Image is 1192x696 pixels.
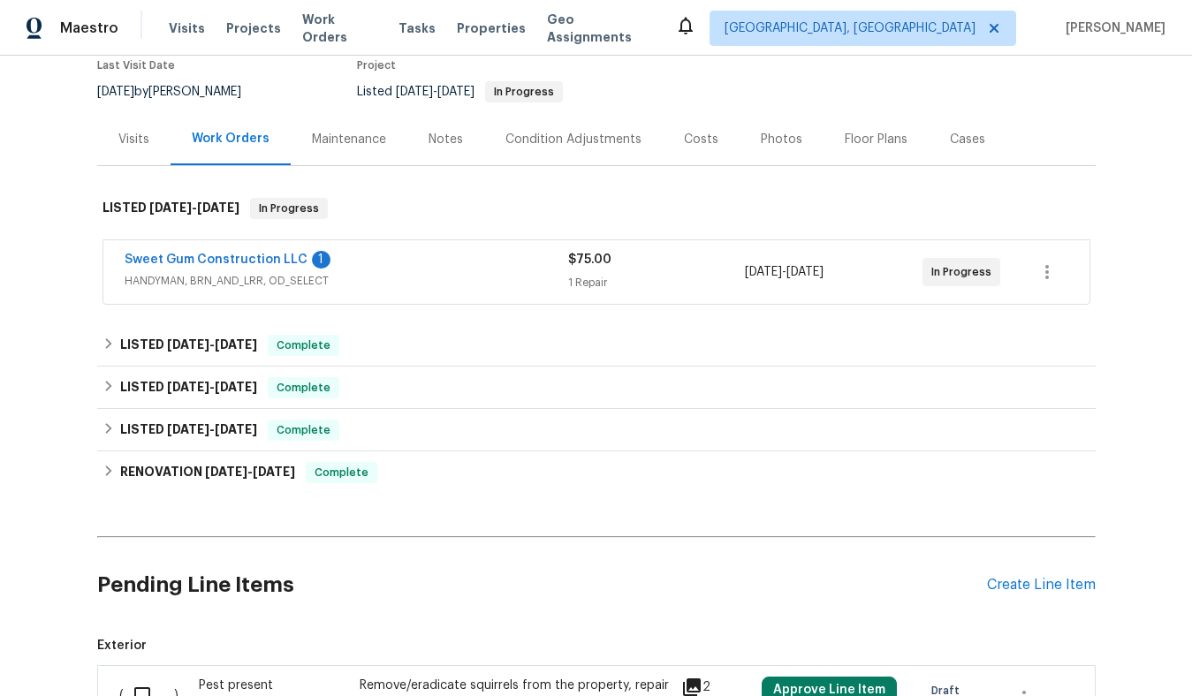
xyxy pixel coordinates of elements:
[931,263,998,281] span: In Progress
[226,19,281,37] span: Projects
[97,180,1096,237] div: LISTED [DATE]-[DATE]In Progress
[396,86,433,98] span: [DATE]
[1059,19,1165,37] span: [PERSON_NAME]
[197,201,239,214] span: [DATE]
[786,266,824,278] span: [DATE]
[252,200,326,217] span: In Progress
[167,338,257,351] span: -
[125,272,568,290] span: HANDYMAN, BRN_AND_LRR, OD_SELECT
[60,19,118,37] span: Maestro
[745,263,824,281] span: -
[987,577,1096,594] div: Create Line Item
[167,381,209,393] span: [DATE]
[169,19,205,37] span: Visits
[845,131,907,148] div: Floor Plans
[167,423,257,435] span: -
[97,60,175,71] span: Last Visit Date
[215,423,257,435] span: [DATE]
[205,465,247,478] span: [DATE]
[505,131,642,148] div: Condition Adjustments
[357,60,396,71] span: Project
[125,253,307,266] a: Sweet Gum Construction LLC
[167,423,209,435] span: [DATE]
[199,679,273,692] span: Pest present
[97,544,987,626] h2: Pending Line Items
[97,451,1096,494] div: RENOVATION [DATE]-[DATE]Complete
[97,367,1096,409] div: LISTED [DATE]-[DATE]Complete
[102,198,239,219] h6: LISTED
[761,131,802,148] div: Photos
[684,131,718,148] div: Costs
[302,11,377,46] span: Work Orders
[568,274,746,291] div: 1 Repair
[437,86,475,98] span: [DATE]
[120,377,257,398] h6: LISTED
[312,131,386,148] div: Maintenance
[167,381,257,393] span: -
[253,465,295,478] span: [DATE]
[120,335,257,356] h6: LISTED
[487,87,561,97] span: In Progress
[205,465,295,478] span: -
[745,266,782,278] span: [DATE]
[270,337,338,354] span: Complete
[215,381,257,393] span: [DATE]
[149,201,239,214] span: -
[429,131,463,148] div: Notes
[215,338,257,351] span: [DATE]
[270,379,338,397] span: Complete
[192,130,270,148] div: Work Orders
[97,86,134,98] span: [DATE]
[149,201,192,214] span: [DATE]
[97,81,262,102] div: by [PERSON_NAME]
[97,324,1096,367] div: LISTED [DATE]-[DATE]Complete
[270,421,338,439] span: Complete
[97,637,1096,654] span: Exterior
[357,86,563,98] span: Listed
[547,11,654,46] span: Geo Assignments
[396,86,475,98] span: -
[118,131,149,148] div: Visits
[97,409,1096,451] div: LISTED [DATE]-[DATE]Complete
[457,19,526,37] span: Properties
[307,464,376,481] span: Complete
[725,19,976,37] span: [GEOGRAPHIC_DATA], [GEOGRAPHIC_DATA]
[120,420,257,441] h6: LISTED
[950,131,985,148] div: Cases
[399,22,436,34] span: Tasks
[167,338,209,351] span: [DATE]
[312,251,330,269] div: 1
[120,462,295,483] h6: RENOVATION
[568,253,611,266] span: $75.00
